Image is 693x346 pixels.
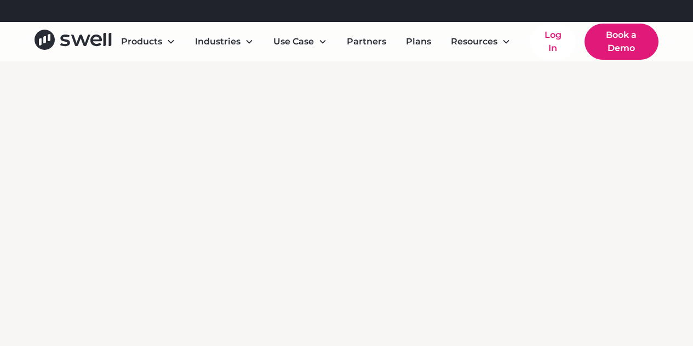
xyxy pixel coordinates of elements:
a: Book a Demo [585,24,658,60]
div: Products [112,31,184,53]
div: Products [121,35,162,48]
a: Partners [338,31,395,53]
div: Use Case [265,31,336,53]
a: home [35,30,112,54]
a: Log In [530,24,576,59]
a: Plans [397,31,440,53]
div: Industries [186,31,262,53]
div: Resources [451,35,497,48]
div: Industries [195,35,240,48]
div: Resources [442,31,519,53]
div: Use Case [273,35,314,48]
